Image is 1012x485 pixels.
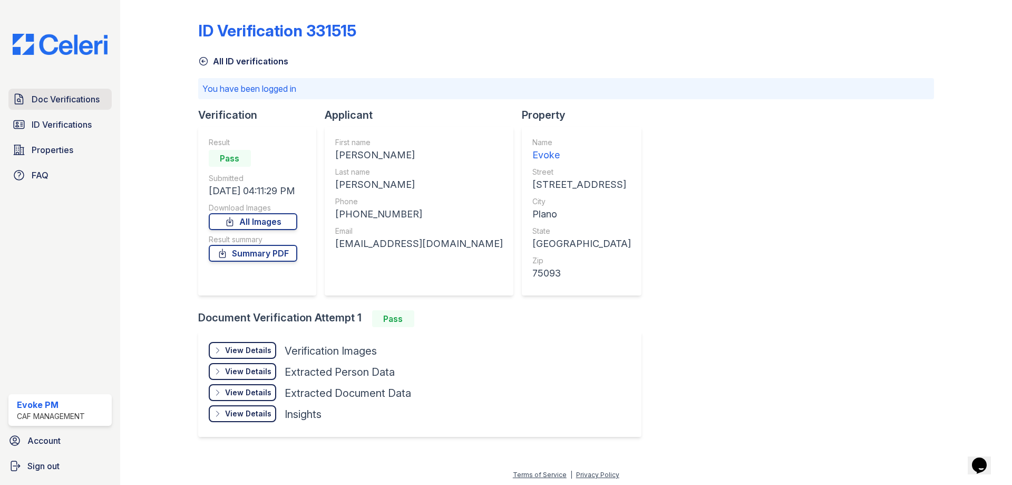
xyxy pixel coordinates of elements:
[198,108,325,122] div: Verification
[32,118,92,131] span: ID Verifications
[4,34,116,55] img: CE_Logo_Blue-a8612792a0a2168367f1c8372b55b34899dd931a85d93a1a3d3e32e68fde9ad4.png
[209,150,251,167] div: Pass
[8,89,112,110] a: Doc Verifications
[32,169,48,182] span: FAQ
[532,255,631,266] div: Zip
[225,387,271,398] div: View Details
[335,177,503,192] div: [PERSON_NAME]
[335,148,503,163] div: [PERSON_NAME]
[532,167,631,177] div: Street
[225,366,271,377] div: View Details
[570,471,572,479] div: |
[532,266,631,281] div: 75093
[335,196,503,207] div: Phone
[4,430,116,451] a: Account
[532,196,631,207] div: City
[225,408,271,419] div: View Details
[198,310,650,327] div: Document Verification Attempt 1
[576,471,619,479] a: Privacy Policy
[27,460,60,472] span: Sign out
[532,236,631,251] div: [GEOGRAPHIC_DATA]
[285,386,411,401] div: Extracted Document Data
[335,236,503,251] div: [EMAIL_ADDRESS][DOMAIN_NAME]
[532,177,631,192] div: [STREET_ADDRESS]
[335,137,503,148] div: First name
[17,411,85,422] div: CAF Management
[335,167,503,177] div: Last name
[32,93,100,106] span: Doc Verifications
[335,226,503,236] div: Email
[285,407,322,422] div: Insights
[198,55,288,68] a: All ID verifications
[27,434,61,447] span: Account
[8,165,112,186] a: FAQ
[968,443,1001,474] iframe: chat widget
[209,173,297,184] div: Submitted
[202,82,930,95] p: You have been logged in
[198,21,356,40] div: ID Verification 331515
[225,345,271,356] div: View Details
[209,203,297,213] div: Download Images
[209,184,297,198] div: [DATE] 04:11:29 PM
[522,108,650,122] div: Property
[532,148,631,163] div: Evoke
[8,139,112,160] a: Properties
[32,144,73,156] span: Properties
[209,245,297,262] a: Summary PDF
[285,365,395,379] div: Extracted Person Data
[513,471,567,479] a: Terms of Service
[8,114,112,135] a: ID Verifications
[532,226,631,236] div: State
[372,310,414,327] div: Pass
[285,344,377,358] div: Verification Images
[532,137,631,163] a: Name Evoke
[209,234,297,245] div: Result summary
[532,137,631,148] div: Name
[335,207,503,222] div: [PHONE_NUMBER]
[325,108,522,122] div: Applicant
[532,207,631,222] div: Plano
[17,398,85,411] div: Evoke PM
[209,137,297,148] div: Result
[4,455,116,477] a: Sign out
[209,213,297,230] a: All Images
